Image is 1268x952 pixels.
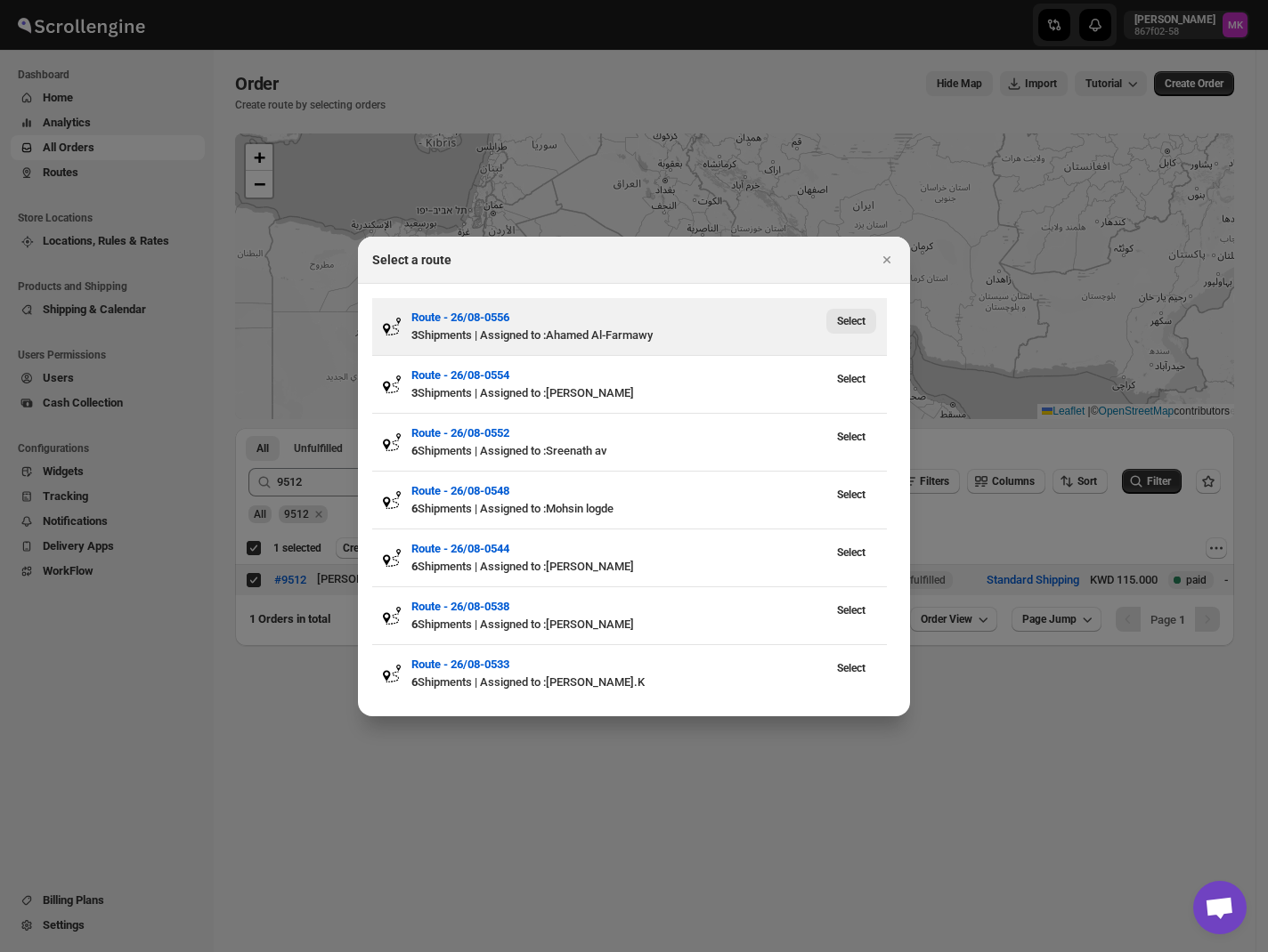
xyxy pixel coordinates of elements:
[411,656,509,674] button: Route - 26/08-0533
[1193,881,1247,934] a: دردشة مفتوحة
[411,328,418,342] b: 3
[372,251,451,269] h2: Select a route
[411,617,418,631] b: 6
[826,482,876,507] button: View Route - 26/08-0548’s latest order
[411,424,509,442] button: Route - 26/08-0552
[411,674,826,691] div: Shipments | Assigned to : [PERSON_NAME].K
[837,603,866,617] span: Select
[826,540,876,565] button: View Route - 26/08-0544’s latest order
[837,661,866,675] span: Select
[411,384,826,402] div: Shipments | Assigned to : [PERSON_NAME]
[411,442,826,460] div: Shipments | Assigned to : Sreenath av
[411,327,826,344] div: Shipments | Assigned to : Ahamed Al-Farmawy
[826,598,876,623] button: View Route - 26/08-0538’s latest order
[411,500,826,518] div: Shipments | Assigned to : Mohsin logde
[874,247,899,272] button: Close
[826,309,876,334] button: View Route - 26/08-0556’s latest order
[411,560,418,573] b: 6
[411,367,509,384] button: Route - 26/08-0554
[837,488,866,502] span: Select
[411,309,509,327] button: Route - 26/08-0556
[411,540,509,558] button: Route - 26/08-0544
[837,545,866,560] span: Select
[411,482,509,500] button: Route - 26/08-0548
[411,444,418,457] b: 6
[411,598,509,616] button: Route - 26/08-0538
[837,314,866,328] span: Select
[411,502,418,515] b: 6
[411,558,826,576] div: Shipments | Assigned to : [PERSON_NAME]
[826,367,876,391] button: View Route - 26/08-0554’s latest order
[826,424,876,449] button: View Route - 26/08-0552’s latest order
[837,430,866,444] span: Select
[837,372,866,386] span: Select
[411,616,826,633] div: Shipments | Assigned to : [PERSON_NAME]
[411,675,418,689] b: 6
[826,656,876,681] button: View Route - 26/08-0533’s latest order
[411,386,418,399] b: 3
